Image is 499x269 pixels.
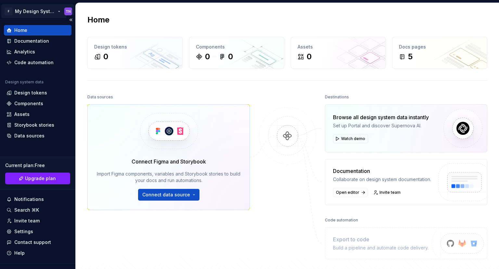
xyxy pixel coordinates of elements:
[66,9,71,14] div: TN
[142,191,190,198] span: Connect data source
[15,8,57,15] div: My Design System
[14,38,49,44] div: Documentation
[298,44,379,50] div: Assets
[399,44,480,50] div: Docs pages
[87,92,113,102] div: Data sources
[333,188,367,197] a: Open editor
[4,216,71,226] a: Invite team
[4,226,71,237] a: Settings
[94,44,176,50] div: Design tokens
[4,248,71,258] button: Help
[66,15,75,24] button: Collapse sidebar
[333,167,431,175] div: Documentation
[5,7,12,15] div: F
[14,228,33,235] div: Settings
[228,51,233,62] div: 0
[196,44,277,50] div: Components
[307,51,312,62] div: 0
[103,51,108,62] div: 0
[333,245,429,251] div: Build a pipeline and automate code delivery.
[4,205,71,215] button: Search ⌘K
[14,111,30,118] div: Assets
[291,37,386,69] a: Assets0
[379,190,401,195] span: Invite team
[4,88,71,98] a: Design tokens
[341,136,365,141] span: Watch demo
[14,59,54,66] div: Code automation
[14,49,35,55] div: Analytics
[4,131,71,141] a: Data sources
[14,122,54,128] div: Storybook stories
[408,51,413,62] div: 5
[5,162,70,169] div: Current plan : Free
[14,100,43,107] div: Components
[14,250,25,256] div: Help
[4,36,71,46] a: Documentation
[4,25,71,35] a: Home
[4,98,71,109] a: Components
[87,15,109,25] h2: Home
[25,175,56,182] span: Upgrade plan
[333,122,429,129] div: Set up Portal and discover Supernova AI.
[4,120,71,130] a: Storybook stories
[14,207,39,213] div: Search ⌘K
[325,216,358,225] div: Code automation
[392,37,487,69] a: Docs pages5
[333,176,431,183] div: Collaborate on design system documentation.
[14,133,45,139] div: Data sources
[333,235,429,243] div: Export to code
[371,188,403,197] a: Invite team
[14,239,51,246] div: Contact support
[333,113,429,121] div: Browse all design system data instantly
[1,4,74,18] button: FMy Design SystemTN
[205,51,210,62] div: 0
[325,92,349,102] div: Destinations
[4,194,71,205] button: Notifications
[4,47,71,57] a: Analytics
[5,173,70,184] a: Upgrade plan
[189,37,284,69] a: Components00
[4,237,71,248] button: Contact support
[4,109,71,120] a: Assets
[5,79,44,85] div: Design system data
[87,37,183,69] a: Design tokens0
[132,158,206,165] div: Connect Figma and Storybook
[138,189,199,201] button: Connect data source
[336,190,359,195] span: Open editor
[333,134,368,143] button: Watch demo
[14,27,27,34] div: Home
[14,90,47,96] div: Design tokens
[97,171,240,184] div: Import Figma components, variables and Storybook stories to build your docs and run automations.
[14,196,44,203] div: Notifications
[4,57,71,68] a: Code automation
[14,218,40,224] div: Invite team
